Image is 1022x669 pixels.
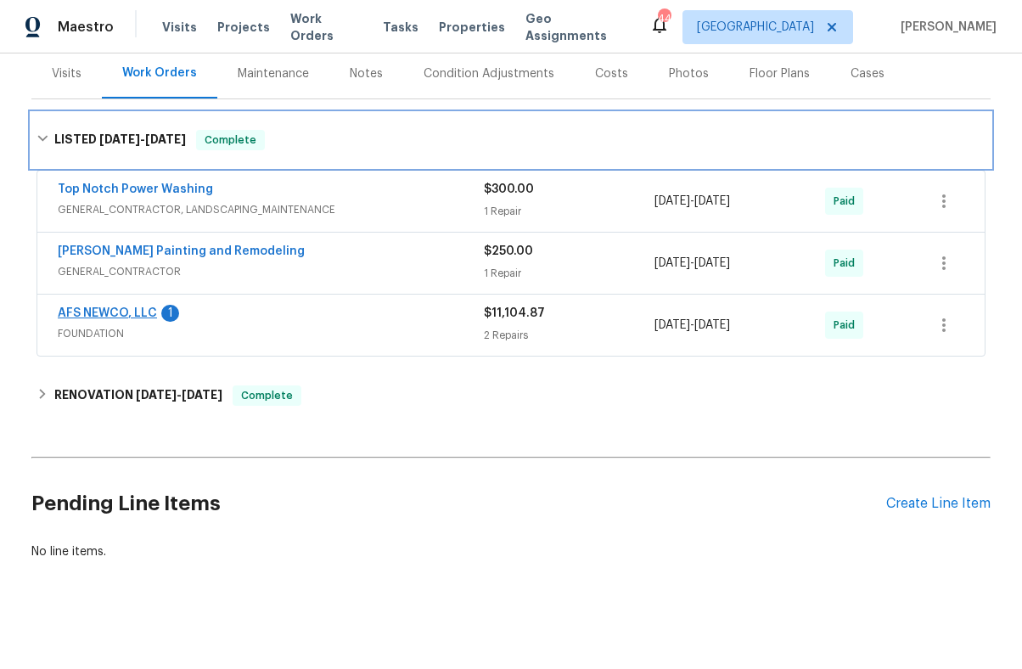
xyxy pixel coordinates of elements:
div: Work Orders [122,65,197,82]
span: Tasks [383,21,418,33]
div: Create Line Item [886,496,991,512]
div: Maintenance [238,65,309,82]
div: Costs [595,65,628,82]
span: - [99,133,186,145]
a: Top Notch Power Washing [58,183,213,195]
span: $11,104.87 [484,307,545,319]
div: 1 Repair [484,265,654,282]
span: GENERAL_CONTRACTOR, LANDSCAPING_MAINTENANCE [58,201,484,218]
div: 1 [161,305,179,322]
span: [DATE] [182,389,222,401]
h6: RENOVATION [54,385,222,406]
span: Work Orders [290,10,362,44]
span: Complete [234,387,300,404]
span: $300.00 [484,183,534,195]
span: [DATE] [145,133,186,145]
div: Cases [851,65,884,82]
span: GENERAL_CONTRACTOR [58,263,484,280]
span: [DATE] [694,195,730,207]
div: Photos [669,65,709,82]
span: Complete [198,132,263,149]
span: Projects [217,19,270,36]
span: $250.00 [484,245,533,257]
span: [DATE] [99,133,140,145]
span: [DATE] [694,319,730,331]
h6: LISTED [54,130,186,150]
span: [DATE] [694,257,730,269]
span: [DATE] [654,257,690,269]
a: [PERSON_NAME] Painting and Remodeling [58,245,305,257]
div: Floor Plans [750,65,810,82]
span: - [136,389,222,401]
span: - [654,193,730,210]
div: LISTED [DATE]-[DATE]Complete [31,113,991,167]
div: No line items. [31,543,991,560]
span: Geo Assignments [525,10,629,44]
span: - [654,317,730,334]
span: Paid [834,255,862,272]
span: [GEOGRAPHIC_DATA] [697,19,814,36]
span: Paid [834,193,862,210]
div: Condition Adjustments [424,65,554,82]
span: - [654,255,730,272]
span: Visits [162,19,197,36]
div: RENOVATION [DATE]-[DATE]Complete [31,375,991,416]
span: Properties [439,19,505,36]
span: Maestro [58,19,114,36]
span: [DATE] [654,195,690,207]
div: 44 [658,10,670,27]
div: 1 Repair [484,203,654,220]
span: FOUNDATION [58,325,484,342]
div: Visits [52,65,81,82]
h2: Pending Line Items [31,464,886,543]
a: AFS NEWCO, LLC [58,307,157,319]
div: Notes [350,65,383,82]
span: [PERSON_NAME] [894,19,997,36]
div: 2 Repairs [484,327,654,344]
span: [DATE] [136,389,177,401]
span: [DATE] [654,319,690,331]
span: Paid [834,317,862,334]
